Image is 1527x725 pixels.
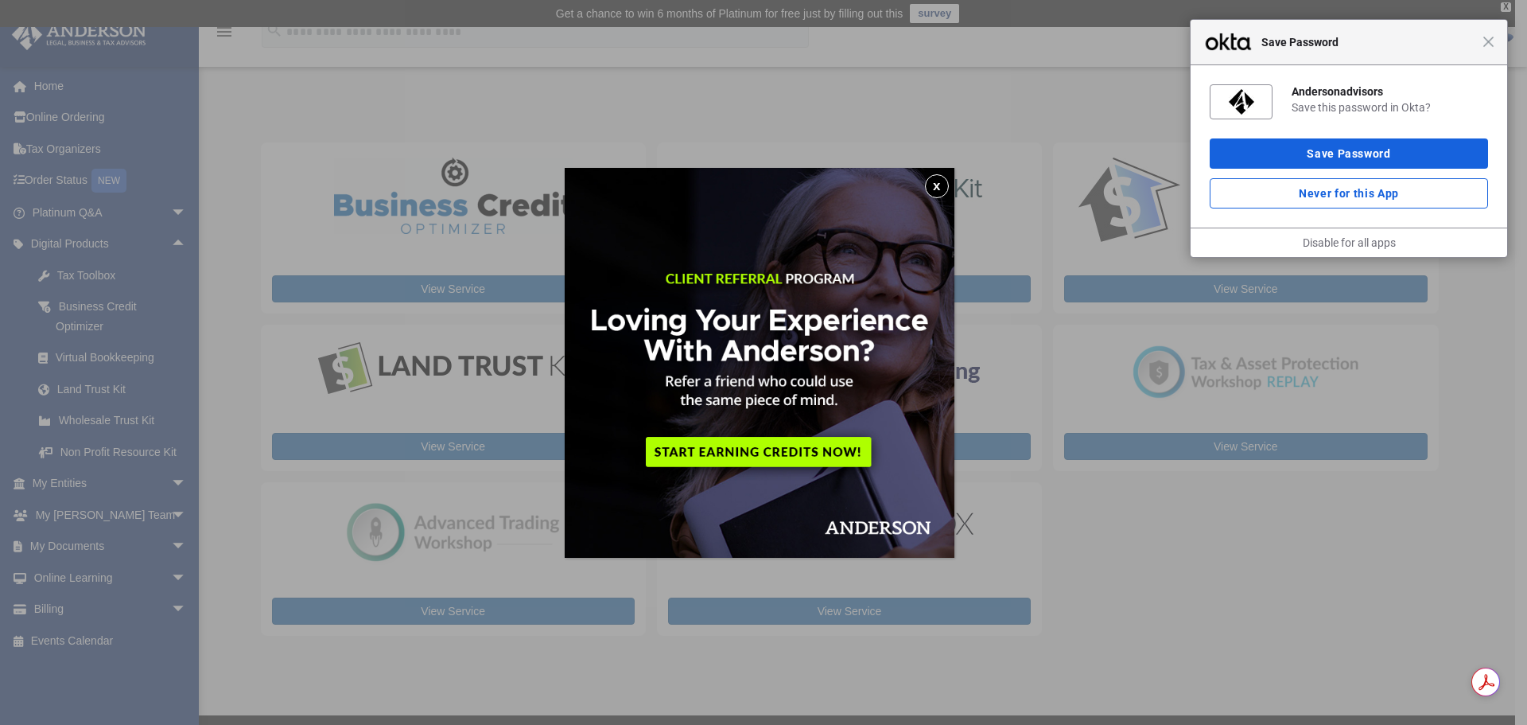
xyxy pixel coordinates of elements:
[1210,178,1488,209] button: Never for this App
[1229,89,1254,115] img: nr4NPwAAAAZJREFUAwAwEkJbZx1BKgAAAABJRU5ErkJggg==
[1253,33,1482,52] span: Save Password
[1482,36,1494,48] span: Close
[925,174,949,198] button: Close
[1303,236,1396,249] a: Disable for all apps
[1292,84,1488,99] div: Andersonadvisors
[1292,100,1488,115] div: Save this password in Okta?
[1210,138,1488,169] button: Save Password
